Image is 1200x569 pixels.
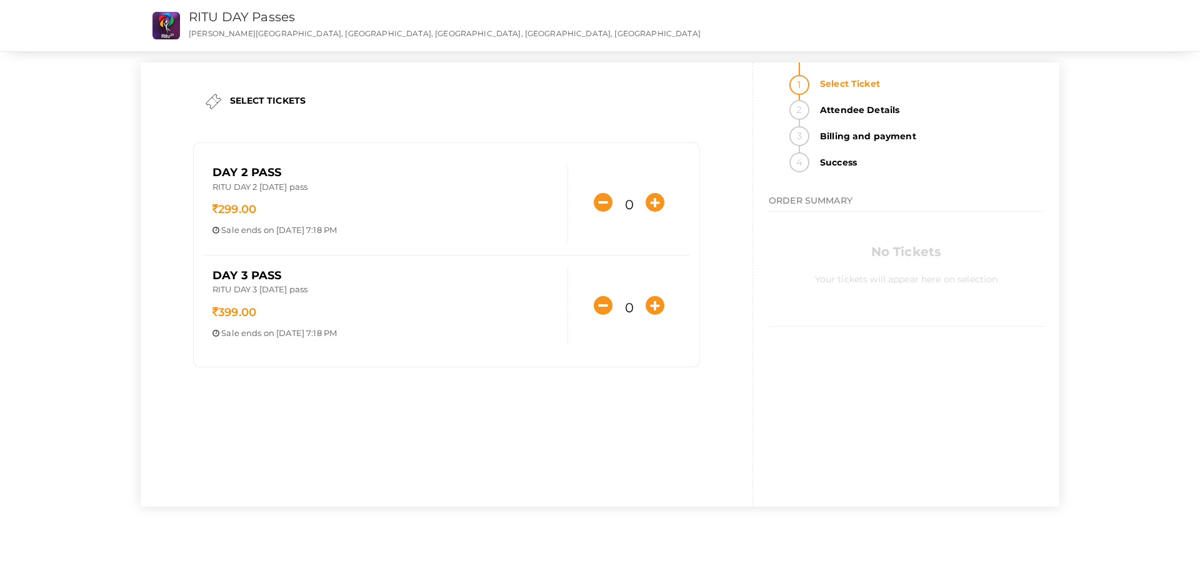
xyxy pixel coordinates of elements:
[212,269,281,282] span: DAY 3 Pass
[152,12,180,39] img: N0ZONJMB_small.png
[212,224,558,236] p: ends on [DATE] 7:18 PM
[815,264,998,285] label: Your tickets will appear here on selection
[871,244,941,259] b: No Tickets
[189,9,295,24] a: RITU DAY Passes
[206,94,221,109] img: ticket.png
[221,328,239,338] span: Sale
[812,100,1044,120] strong: Attendee Details
[212,202,256,216] span: 299.00
[769,195,852,206] span: ORDER SUMMARY
[221,225,239,235] span: Sale
[212,305,256,319] span: 399.00
[212,327,558,339] p: ends on [DATE] 7:18 PM
[212,166,281,179] span: Day 2 Pass
[812,152,1044,172] strong: Success
[812,126,1044,146] strong: Billing and payment
[812,74,1044,94] strong: Select Ticket
[212,181,558,196] p: RITU DAY 2 [DATE] pass
[230,94,306,107] label: SELECT TICKETS
[189,28,789,39] p: [PERSON_NAME][GEOGRAPHIC_DATA], [GEOGRAPHIC_DATA], [GEOGRAPHIC_DATA], [GEOGRAPHIC_DATA], [GEOGRAP...
[212,284,558,299] p: RITU DAY 3 [DATE] pass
